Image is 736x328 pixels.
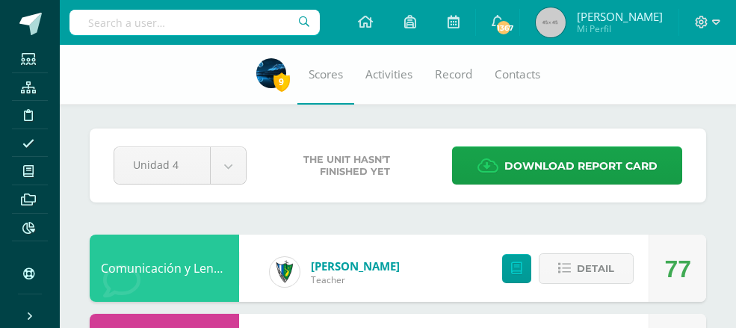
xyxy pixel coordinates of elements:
a: Download report card [452,146,682,185]
div: 77 [664,235,691,303]
button: Detail [539,253,634,284]
a: Scores [297,45,354,105]
span: [PERSON_NAME] [577,9,663,24]
span: Contacts [495,66,540,82]
img: 9f174a157161b4ddbe12118a61fed988.png [270,257,300,287]
a: [PERSON_NAME] [311,259,400,273]
img: 45x45 [536,7,566,37]
a: Contacts [483,45,551,105]
a: Comunicación y Lenguaje L3 Inglés [101,260,296,276]
span: Record [435,66,472,82]
a: Activities [354,45,424,105]
span: The unit hasn’t finished yet [303,154,390,178]
div: Comunicación y Lenguaje L3 Inglés [90,235,239,302]
a: Unidad 4 [114,147,246,184]
span: Mi Perfil [577,22,663,35]
span: Scores [309,66,343,82]
a: Record [424,45,483,105]
span: 1367 [495,19,512,36]
span: Unidad 4 [133,147,191,182]
span: Activities [365,66,412,82]
span: Detail [577,255,614,282]
span: Download report card [504,148,658,185]
input: Search a user… [69,10,320,35]
img: 7b9dbb113ec47e30e0d6cb2fbb1b050b.png [256,58,286,88]
span: 9 [273,72,290,91]
span: Teacher [311,273,400,286]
